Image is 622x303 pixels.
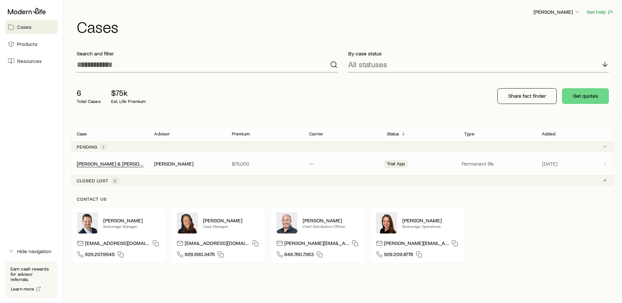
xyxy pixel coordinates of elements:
[203,224,260,229] p: Case Manager
[384,240,449,249] p: [PERSON_NAME][EMAIL_ADDRESS][DOMAIN_NAME]
[77,212,98,233] img: Nick Weiler
[103,224,160,229] p: Brokerage Manager
[348,60,387,69] p: All statuses
[154,131,170,136] p: Advisor
[203,217,260,224] p: [PERSON_NAME]
[11,287,34,291] span: Learn more
[387,131,399,136] p: Status
[185,251,215,260] span: 929.590.3475
[402,217,459,224] p: [PERSON_NAME]
[177,212,198,233] img: Abby McGuigan
[284,251,314,260] span: 646.760.7363
[348,50,609,57] p: By case status
[303,217,360,224] p: [PERSON_NAME]
[309,160,376,167] p: —
[402,224,459,229] p: Brokerage Operations
[77,178,109,183] p: Closed lost
[542,160,557,167] span: [DATE]
[533,8,581,16] button: [PERSON_NAME]
[387,161,405,168] span: Trial App
[77,99,101,104] p: Total Cases
[77,88,101,97] p: 6
[533,9,581,15] p: [PERSON_NAME]
[85,240,150,249] p: [EMAIL_ADDRESS][DOMAIN_NAME]
[232,131,250,136] p: Premium
[17,41,37,47] span: Products
[17,58,42,64] span: Resources
[462,160,534,167] p: Permanent life
[5,20,58,34] a: Cases
[5,244,58,258] button: Hide navigation
[77,131,87,136] p: Case
[232,160,299,167] p: $75,000
[5,37,58,51] a: Products
[497,88,557,104] button: Share fact finder
[309,131,323,136] p: Carrier
[376,212,397,233] img: Ellen Wall
[464,131,474,136] p: Type
[17,248,51,254] span: Hide navigation
[303,224,360,229] p: Chief Distribution Officer
[508,92,546,99] p: Share fact finder
[103,144,104,150] span: 1
[103,217,160,224] p: [PERSON_NAME]
[71,125,614,186] div: Client cases
[77,19,614,34] h1: Cases
[77,144,97,150] p: Pending
[5,54,58,68] a: Resources
[185,240,250,249] p: [EMAIL_ADDRESS][DOMAIN_NAME]
[114,178,116,183] span: 5
[77,50,338,57] p: Search and filter
[542,131,556,136] p: Added
[154,160,193,167] div: [PERSON_NAME]
[284,240,349,249] p: [PERSON_NAME][EMAIL_ADDRESS][DOMAIN_NAME]
[17,24,31,30] span: Cases
[77,160,167,167] a: [PERSON_NAME] & [PERSON_NAME] +1
[111,88,146,97] p: $75k
[5,261,58,298] div: Earn cash rewards for advisor referrals.Learn more
[111,99,146,104] p: Est. Life Premium
[77,160,144,167] div: [PERSON_NAME] & [PERSON_NAME] +1
[586,8,614,16] button: Get help
[85,251,115,260] span: 929.207.9545
[384,251,413,260] span: 929.209.8778
[276,212,297,233] img: Dan Pierson
[10,266,52,282] p: Earn cash rewards for advisor referrals.
[77,196,609,202] p: Contact us
[562,88,609,104] button: Get quotes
